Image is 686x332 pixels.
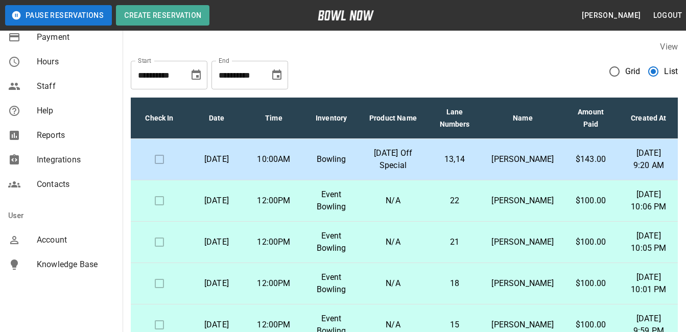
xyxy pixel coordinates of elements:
span: Grid [625,65,641,78]
p: [DATE] [196,277,237,290]
th: Inventory [302,98,360,139]
th: Created At [620,98,678,139]
p: N/A [368,319,417,331]
span: List [664,65,678,78]
p: 18 [434,277,476,290]
p: 12:00PM [253,277,294,290]
button: [PERSON_NAME] [578,6,645,25]
span: Payment [37,31,114,43]
p: $100.00 [570,195,611,207]
p: 22 [434,195,476,207]
p: 10:00AM [253,153,294,165]
p: [DATE] [196,195,237,207]
span: Contacts [37,178,114,191]
p: [DATE] 9:20 AM [628,147,670,172]
p: [DATE] Off Special [368,147,417,172]
label: View [660,42,678,52]
th: Lane Numbers [426,98,484,139]
p: $100.00 [570,319,611,331]
span: Staff [37,80,114,92]
p: [PERSON_NAME] [491,277,554,290]
p: [PERSON_NAME] [491,195,554,207]
p: [PERSON_NAME] [491,153,554,165]
p: [PERSON_NAME] [491,319,554,331]
p: $100.00 [570,277,611,290]
th: Name [483,98,562,139]
button: Choose date, selected date is Oct 8, 2025 [186,65,206,85]
p: [PERSON_NAME] [491,236,554,248]
button: Pause Reservations [5,5,112,26]
p: Bowling [311,153,352,165]
p: $143.00 [570,153,611,165]
p: [DATE] 10:06 PM [628,188,670,213]
th: Product Name [360,98,425,139]
img: logo [318,10,374,20]
p: 15 [434,319,476,331]
p: [DATE] 10:05 PM [628,230,670,254]
span: Hours [37,56,114,68]
p: $100.00 [570,236,611,248]
button: Choose date, selected date is Nov 8, 2025 [267,65,287,85]
button: Create Reservation [116,5,209,26]
p: [DATE] [196,153,237,165]
p: N/A [368,236,417,248]
th: Check In [131,98,188,139]
span: Reports [37,129,114,141]
p: 21 [434,236,476,248]
th: Date [188,98,245,139]
span: Account [37,234,114,246]
p: N/A [368,195,417,207]
p: Event Bowling [311,230,352,254]
p: 13,14 [434,153,476,165]
th: Amount Paid [562,98,619,139]
span: Knowledge Base [37,258,114,271]
p: [DATE] [196,236,237,248]
p: 12:00PM [253,319,294,331]
p: 12:00PM [253,195,294,207]
p: [DATE] 10:01 PM [628,271,670,296]
p: 12:00PM [253,236,294,248]
button: Logout [649,6,686,25]
span: Integrations [37,154,114,166]
p: N/A [368,277,417,290]
th: Time [245,98,302,139]
p: Event Bowling [311,188,352,213]
span: Help [37,105,114,117]
p: [DATE] [196,319,237,331]
p: Event Bowling [311,271,352,296]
